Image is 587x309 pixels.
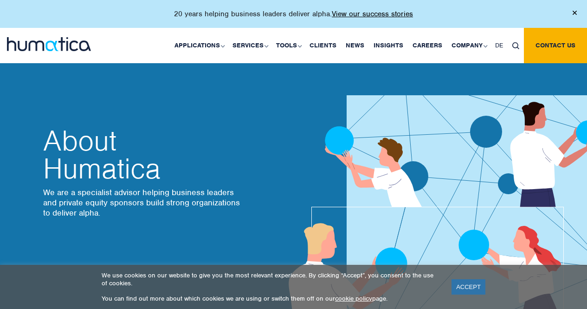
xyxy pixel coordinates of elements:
img: logo [7,37,91,51]
a: Clients [305,28,341,63]
a: Careers [408,28,447,63]
a: Company [447,28,490,63]
a: Tools [271,28,305,63]
span: DE [495,41,503,49]
a: Insights [369,28,408,63]
a: Applications [170,28,228,63]
h2: Humatica [43,127,243,183]
p: We use cookies on our website to give you the most relevant experience. By clicking “Accept”, you... [102,271,440,287]
p: We are a specialist advisor helping business leaders and private equity sponsors build strong org... [43,187,243,218]
a: News [341,28,369,63]
a: cookie policy [335,295,372,302]
a: DE [490,28,508,63]
img: search_icon [512,42,519,49]
a: Contact us [524,28,587,63]
p: You can find out more about which cookies we are using or switch them off on our page. [102,295,440,302]
span: About [43,127,243,155]
a: Services [228,28,271,63]
a: View our success stories [332,9,413,19]
a: ACCEPT [452,279,485,295]
p: 20 years helping business leaders deliver alpha. [174,9,413,19]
